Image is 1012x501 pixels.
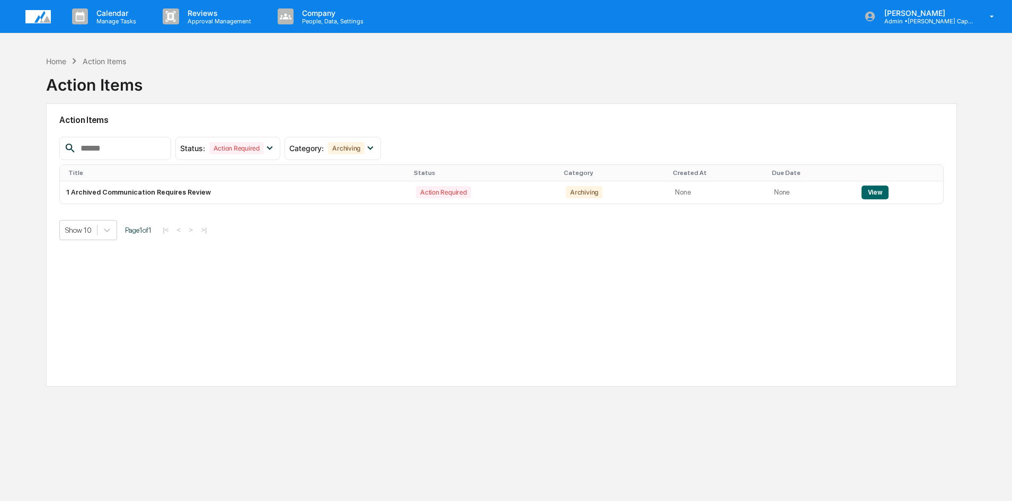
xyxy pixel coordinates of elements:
div: Archiving [328,142,365,154]
p: Reviews [179,8,256,17]
div: Category [564,169,664,177]
div: Created At [673,169,764,177]
td: 1 Archived Communication Requires Review [60,181,410,204]
p: Admin • [PERSON_NAME] Capital Management [876,17,974,25]
button: View [862,186,889,199]
p: [PERSON_NAME] [876,8,974,17]
div: Action Items [46,67,143,94]
img: logo [25,10,51,23]
div: Due Date [772,169,850,177]
div: Archiving [566,186,602,198]
button: < [174,225,184,234]
span: Status : [180,144,205,153]
h2: Action Items [59,115,944,125]
div: Action Required [416,186,471,198]
p: Approval Management [179,17,256,25]
button: > [185,225,196,234]
p: People, Data, Settings [294,17,369,25]
div: Action Items [83,57,126,66]
span: Category : [289,144,324,153]
p: Calendar [88,8,141,17]
iframe: Open customer support [978,466,1007,495]
button: >| [198,225,210,234]
div: Status [414,169,555,177]
span: Page 1 of 1 [125,226,152,234]
td: None [669,181,768,204]
button: |< [159,225,172,234]
div: Title [68,169,405,177]
div: Action Required [209,142,264,154]
a: View [862,188,889,196]
div: Home [46,57,66,66]
td: None [768,181,855,204]
p: Company [294,8,369,17]
p: Manage Tasks [88,17,141,25]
